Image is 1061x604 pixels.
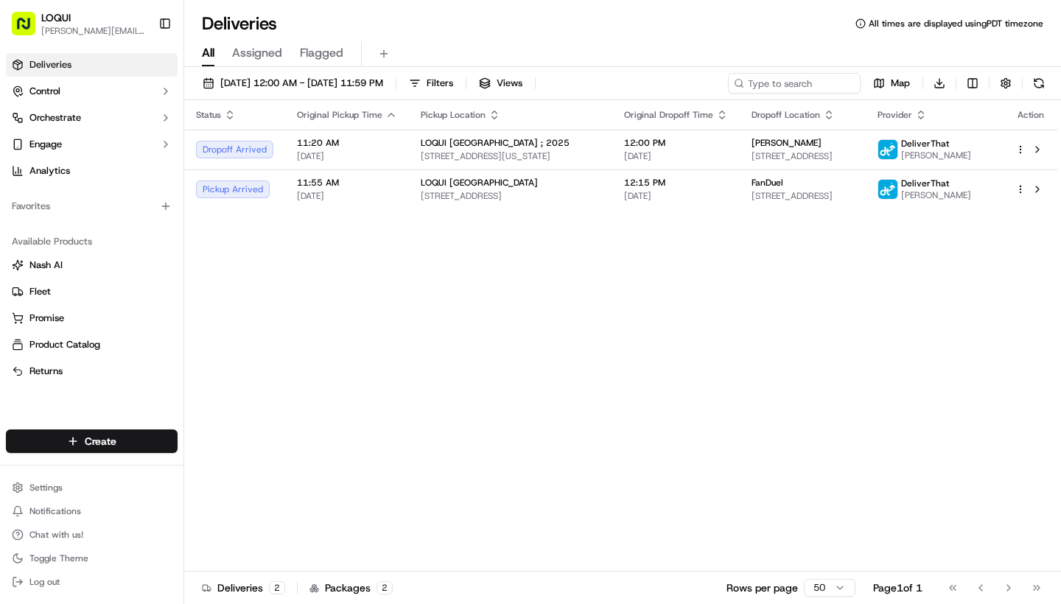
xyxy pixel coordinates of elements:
span: [PERSON_NAME] [901,150,971,161]
span: [DATE] [297,150,397,162]
a: Nash AI [12,259,172,272]
span: 12:00 PM [624,137,728,149]
div: Page 1 of 1 [873,580,922,595]
button: Log out [6,572,178,592]
a: Promise [12,312,172,325]
span: [STREET_ADDRESS] [421,190,600,202]
span: FanDuel [752,177,783,189]
span: Chat with us! [29,529,83,541]
span: Pickup Location [421,109,486,121]
button: Toggle Theme [6,548,178,569]
button: Refresh [1029,73,1049,94]
span: Control [29,85,60,98]
a: Analytics [6,159,178,183]
a: Deliveries [6,53,178,77]
button: Orchestrate [6,106,178,130]
button: Notifications [6,501,178,522]
span: Original Dropoff Time [624,109,713,121]
span: DeliverThat [901,178,949,189]
span: Analytics [29,164,70,178]
button: Product Catalog [6,333,178,357]
span: Product Catalog [29,338,100,351]
p: Rows per page [726,580,798,595]
button: Map [866,73,917,94]
span: Filters [427,77,453,90]
span: Promise [29,312,64,325]
span: [DATE] [624,190,728,202]
span: [DATE] 12:00 AM - [DATE] 11:59 PM [220,77,383,90]
span: Nash AI [29,259,63,272]
span: Original Pickup Time [297,109,382,121]
button: Create [6,429,178,453]
img: profile_deliverthat_partner.png [878,140,897,159]
input: Type to search [728,73,861,94]
div: 2 [269,581,285,594]
div: Available Products [6,230,178,253]
span: Assigned [232,44,282,62]
span: LOQUI [GEOGRAPHIC_DATA] ; 2025 [421,137,570,149]
span: 12:15 PM [624,177,728,189]
button: LOQUI [41,10,71,25]
h1: Deliveries [202,12,277,35]
div: Favorites [6,194,178,218]
span: Fleet [29,285,51,298]
span: Views [497,77,522,90]
span: All times are displayed using PDT timezone [869,18,1043,29]
span: [DATE] [297,190,397,202]
button: Filters [402,73,460,94]
button: Control [6,80,178,103]
span: [PERSON_NAME] [752,137,822,149]
span: Flagged [300,44,343,62]
span: Engage [29,138,62,151]
button: Nash AI [6,253,178,277]
button: Returns [6,359,178,383]
button: Views [472,73,529,94]
span: DeliverThat [901,138,949,150]
button: Fleet [6,280,178,303]
span: Provider [878,109,912,121]
div: Action [1015,109,1046,121]
a: Product Catalog [12,338,172,351]
span: Map [891,77,910,90]
div: Packages [309,580,393,595]
a: Returns [12,365,172,378]
img: profile_deliverthat_partner.png [878,180,897,199]
button: [PERSON_NAME][EMAIL_ADDRESS][DOMAIN_NAME] [41,25,147,37]
span: [PERSON_NAME] [901,189,971,201]
span: 11:55 AM [297,177,397,189]
span: Settings [29,482,63,494]
span: Log out [29,576,60,588]
span: Dropoff Location [752,109,820,121]
span: [STREET_ADDRESS] [752,190,854,202]
span: 11:20 AM [297,137,397,149]
a: Fleet [12,285,172,298]
button: LOQUI[PERSON_NAME][EMAIL_ADDRESS][DOMAIN_NAME] [6,6,153,41]
button: Chat with us! [6,524,178,545]
span: LOQUI [GEOGRAPHIC_DATA] [421,177,538,189]
span: [STREET_ADDRESS][US_STATE] [421,150,600,162]
div: 2 [377,581,393,594]
span: [DATE] [624,150,728,162]
span: Create [85,434,116,449]
button: Engage [6,133,178,156]
button: Settings [6,477,178,498]
div: Deliveries [202,580,285,595]
span: Orchestrate [29,111,81,124]
button: Promise [6,306,178,330]
span: Deliveries [29,58,71,71]
span: All [202,44,214,62]
span: Status [196,109,221,121]
span: Notifications [29,505,81,517]
span: [STREET_ADDRESS] [752,150,854,162]
span: Toggle Theme [29,552,88,564]
span: Returns [29,365,63,378]
button: [DATE] 12:00 AM - [DATE] 11:59 PM [196,73,390,94]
